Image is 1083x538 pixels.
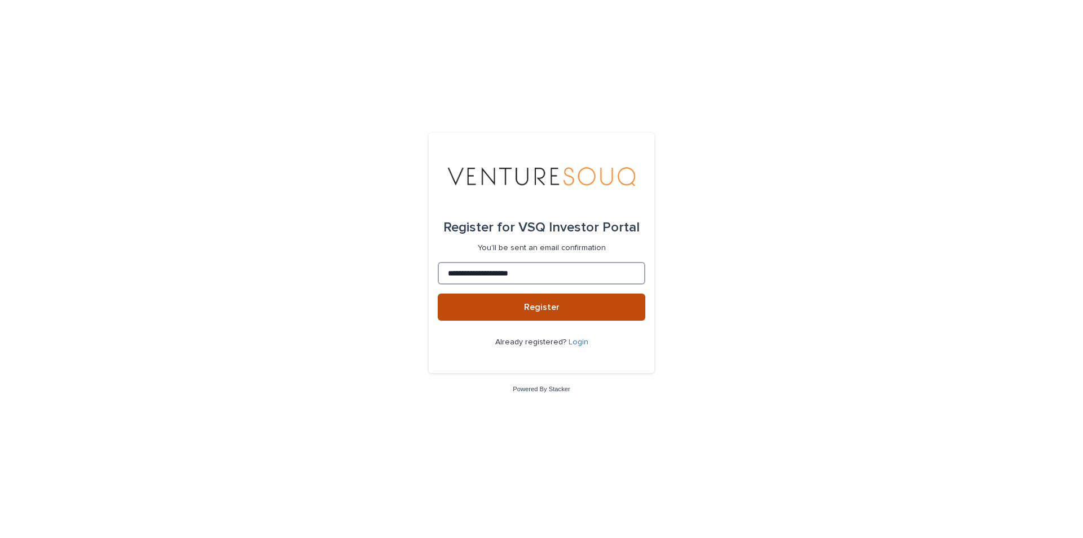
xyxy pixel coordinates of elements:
[443,212,640,243] div: VSQ Investor Portal
[513,386,570,392] a: Powered By Stacker
[448,160,635,194] img: 3elEJekzRomsFYAsX215
[478,243,606,253] p: You'll be sent an email confirmation
[495,338,569,346] span: Already registered?
[438,294,645,321] button: Register
[569,338,588,346] a: Login
[524,303,560,312] span: Register
[443,221,515,234] span: Register for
